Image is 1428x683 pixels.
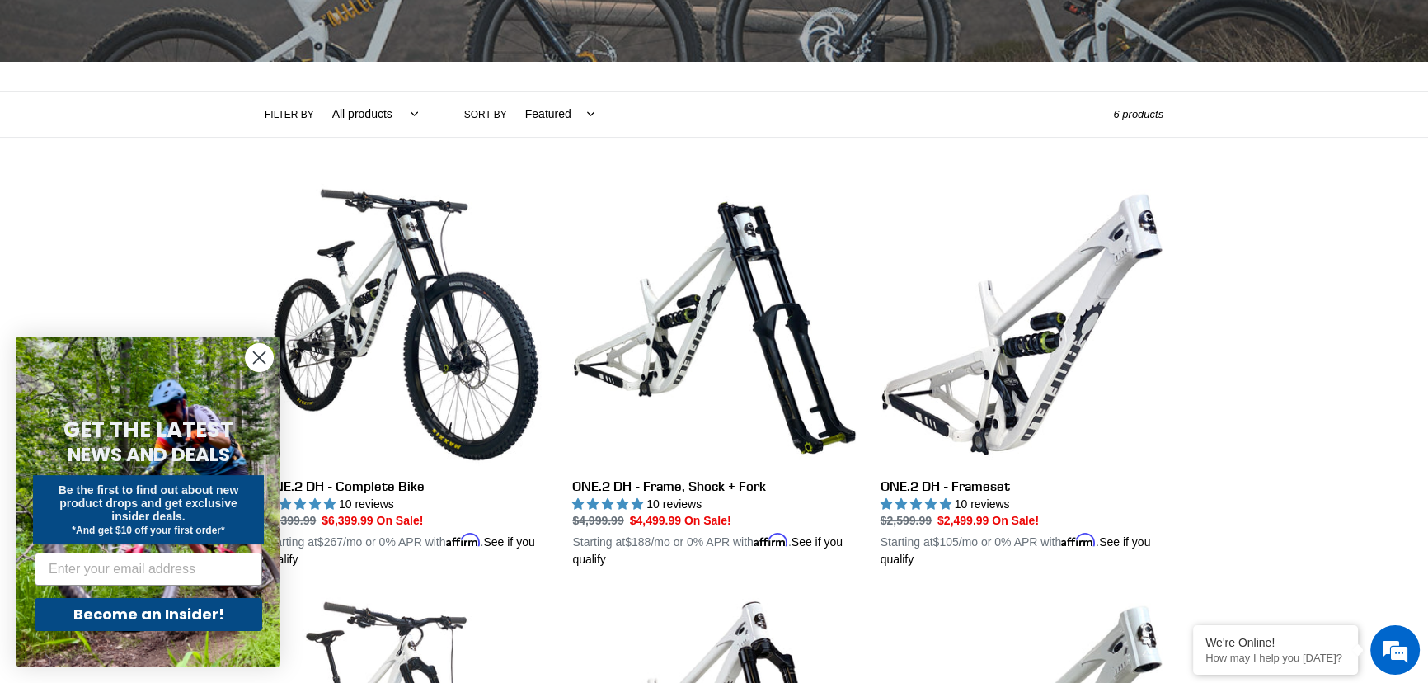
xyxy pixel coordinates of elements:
[464,107,507,122] label: Sort by
[265,107,314,122] label: Filter by
[63,415,233,445] span: GET THE LATEST
[245,343,274,372] button: Close dialog
[1113,108,1163,120] span: 6 products
[68,441,230,468] span: NEWS AND DEALS
[72,525,224,536] span: *And get $10 off your first order*
[35,553,262,586] input: Enter your email address
[59,483,239,523] span: Be the first to find out about new product drops and get exclusive insider deals.
[1205,636,1346,649] div: We're Online!
[35,598,262,631] button: Become an Insider!
[1205,652,1346,664] p: How may I help you today?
